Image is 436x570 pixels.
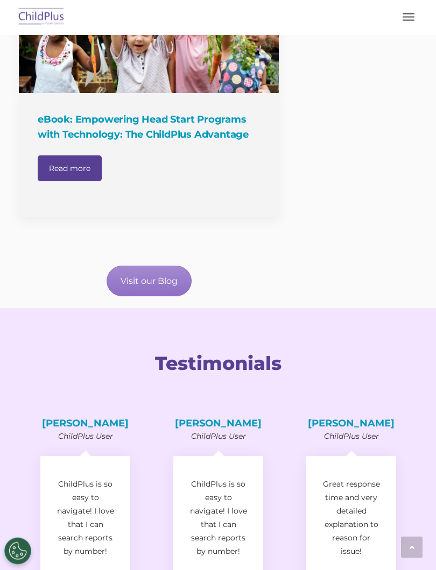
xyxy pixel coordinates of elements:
[306,419,396,429] h4: [PERSON_NAME]
[173,433,263,440] p: ChildPlus User
[155,352,282,375] span: Testimonials
[107,266,192,297] a: Visit our Blog
[4,538,31,565] button: Cookies Settings
[382,518,436,570] iframe: Chat Widget
[40,433,130,440] p: ChildPlus User
[189,478,247,559] p: ChildPlus is so easy to navigate! I love that I can search reports by number!
[322,478,380,559] p: Great response time and very detailed explanation to reason for issue!
[38,156,102,182] a: Read more
[38,112,263,142] h4: eBook: Empowering Head Start Programs with Technology: The ChildPlus Advantage
[173,419,263,429] h4: [PERSON_NAME]
[306,433,396,440] p: ChildPlus User
[16,5,67,30] img: ChildPlus by Procare Solutions
[40,419,130,429] h4: [PERSON_NAME]
[57,478,114,559] p: ChildPlus is so easy to navigate! I love that I can search reports by number!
